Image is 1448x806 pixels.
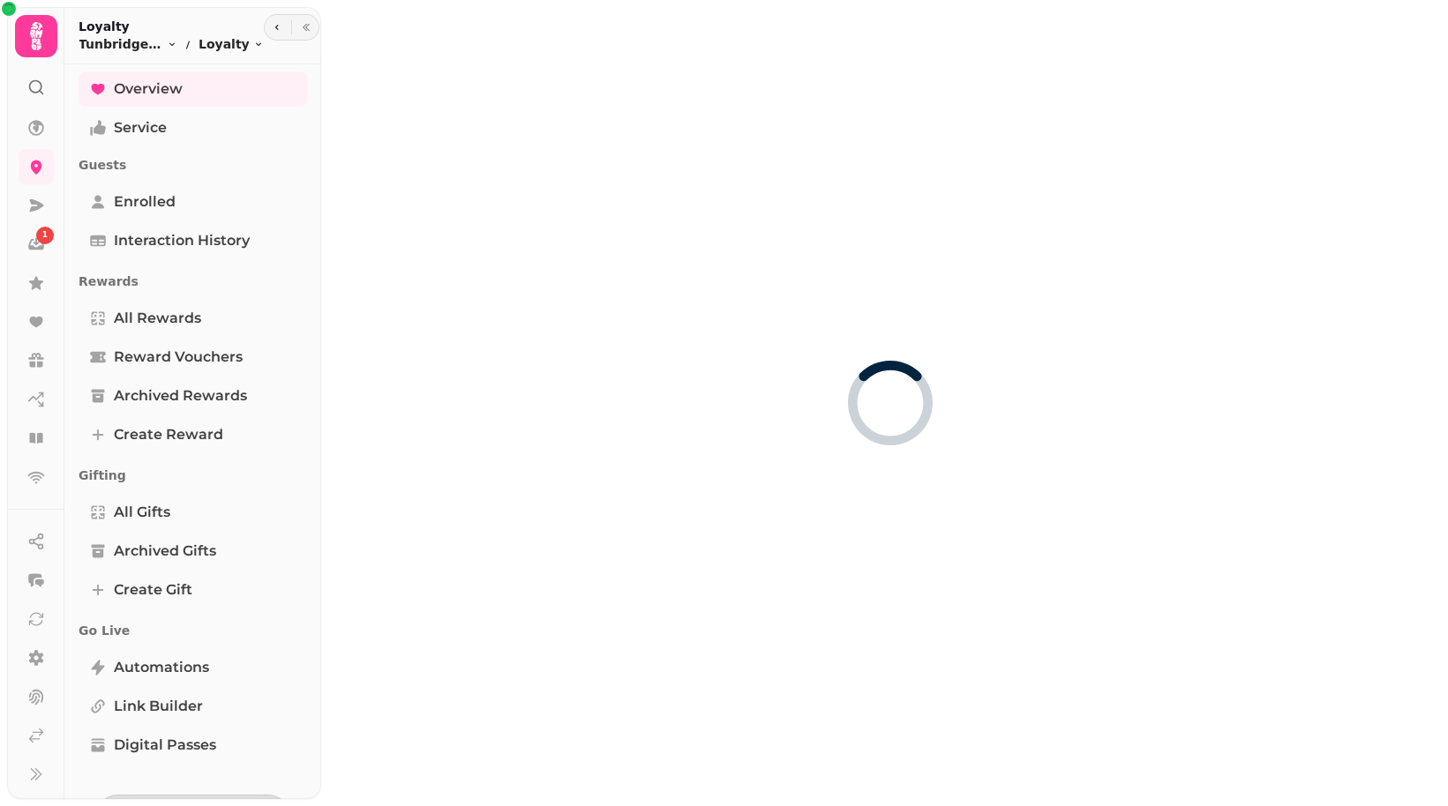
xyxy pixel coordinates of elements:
span: Archived Gifts [114,541,216,562]
span: Interaction History [114,230,250,251]
a: Interaction History [79,223,307,258]
p: Rewards [79,265,307,297]
span: Service [114,117,167,138]
span: All Rewards [114,308,201,329]
span: Tunbridge [PERSON_NAME] [79,35,163,53]
h2: Loyalty [79,18,264,35]
nav: breadcrumb [79,35,264,53]
span: Overview [114,78,183,100]
a: Archived Rewards [79,378,307,414]
span: Digital Passes [114,735,216,756]
span: Enrolled [114,191,176,213]
span: Reward Vouchers [114,347,243,368]
a: Digital Passes [79,728,307,763]
span: Link Builder [114,696,203,717]
p: Go Live [79,615,307,646]
span: Automations [114,657,209,678]
a: All Rewards [79,301,307,336]
a: All Gifts [79,495,307,530]
a: Automations [79,650,307,685]
span: Archived Rewards [114,385,247,407]
a: Link Builder [79,689,307,724]
span: 1 [42,229,48,242]
a: Reward Vouchers [79,340,307,375]
button: Tunbridge [PERSON_NAME] [79,35,177,53]
p: Guests [79,149,307,181]
a: Archived Gifts [79,534,307,569]
span: Create reward [114,424,223,445]
a: Create reward [79,417,307,452]
a: Service [79,110,307,146]
nav: Tabs [64,64,321,795]
a: Create Gift [79,572,307,608]
a: Overview [79,71,307,107]
span: Create Gift [114,579,192,601]
button: Loyalty [199,35,264,53]
a: 1 [19,227,54,262]
span: All Gifts [114,502,170,523]
p: Gifting [79,459,307,491]
a: Enrolled [79,184,307,220]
